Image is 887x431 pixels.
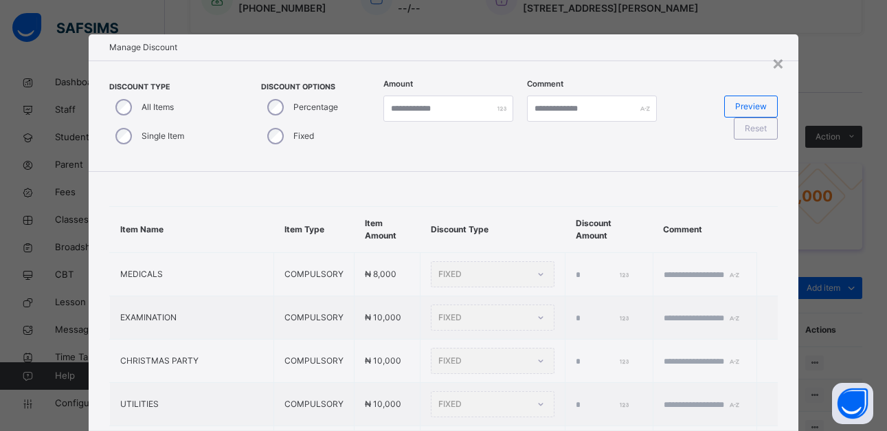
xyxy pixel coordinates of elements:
[261,82,377,93] span: Discount Options
[383,78,413,90] label: Amount
[142,101,174,113] label: All Items
[365,399,401,409] span: ₦ 10,000
[745,122,767,135] span: Reset
[274,253,355,296] td: COMPULSORY
[365,312,401,322] span: ₦ 10,000
[110,253,274,296] td: MEDICALS
[293,101,338,113] label: Percentage
[832,383,873,424] button: Open asap
[735,100,767,113] span: Preview
[274,296,355,340] td: COMPULSORY
[274,340,355,383] td: COMPULSORY
[110,383,274,426] td: UTILITIES
[110,340,274,383] td: CHRISTMAS PARTY
[142,130,184,142] label: Single Item
[420,207,565,253] th: Discount Type
[293,130,314,142] label: Fixed
[527,78,563,90] label: Comment
[109,82,233,93] span: Discount Type
[109,41,778,54] h1: Manage Discount
[274,207,355,253] th: Item Type
[110,296,274,340] td: EXAMINATION
[653,207,756,253] th: Comment
[772,48,785,77] div: ×
[274,383,355,426] td: COMPULSORY
[110,207,274,253] th: Item Name
[365,355,401,366] span: ₦ 10,000
[565,207,653,253] th: Discount Amount
[365,269,396,279] span: ₦ 8,000
[355,207,420,253] th: Item Amount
